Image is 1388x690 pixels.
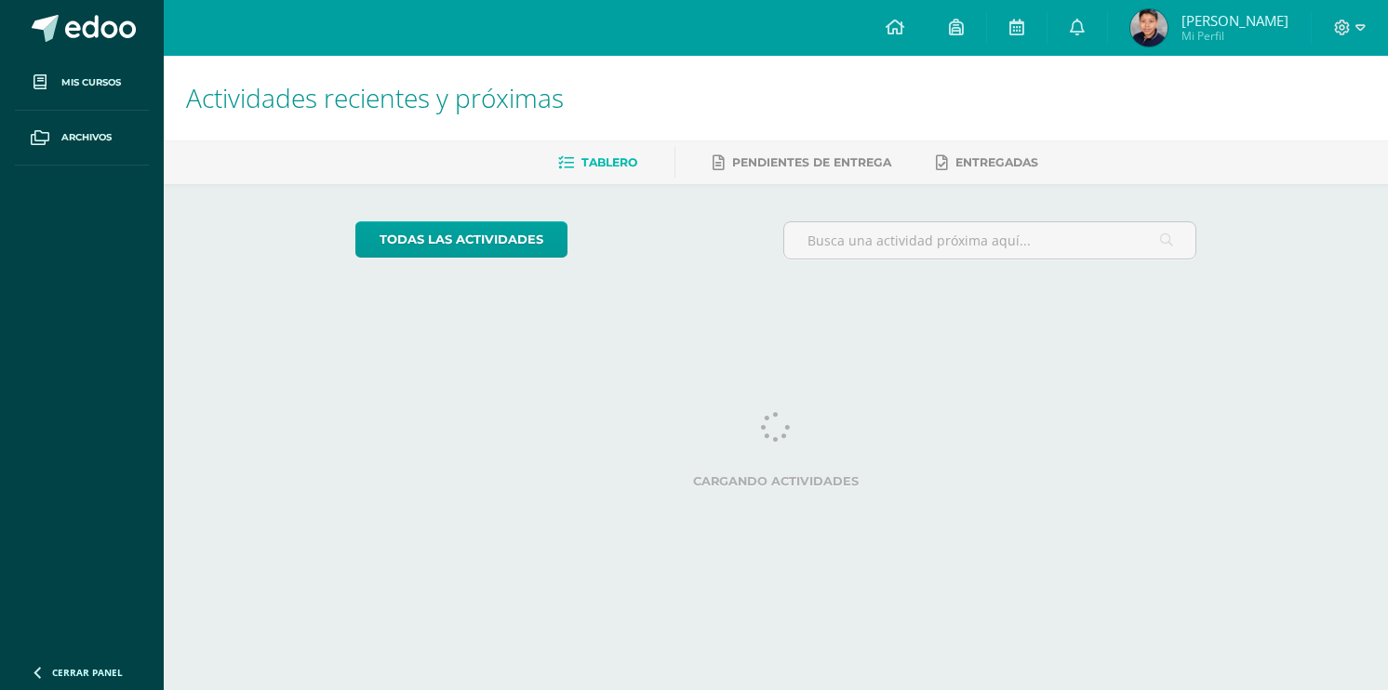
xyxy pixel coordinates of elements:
span: Mi Perfil [1181,28,1288,44]
a: Entregadas [936,148,1038,178]
span: Tablero [581,155,637,169]
a: Mis cursos [15,56,149,111]
a: todas las Actividades [355,221,567,258]
span: Cerrar panel [52,666,123,679]
a: Pendientes de entrega [713,148,891,178]
img: b38a2dacc41a98050ee46c3b940d57ac.png [1130,9,1168,46]
input: Busca una actividad próxima aquí... [784,222,1196,259]
span: Entregadas [955,155,1038,169]
span: Pendientes de entrega [732,155,891,169]
a: Tablero [558,148,637,178]
span: Mis cursos [61,75,121,90]
span: Archivos [61,130,112,145]
label: Cargando actividades [355,474,1197,488]
a: Archivos [15,111,149,166]
span: [PERSON_NAME] [1181,11,1288,30]
span: Actividades recientes y próximas [186,80,564,115]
